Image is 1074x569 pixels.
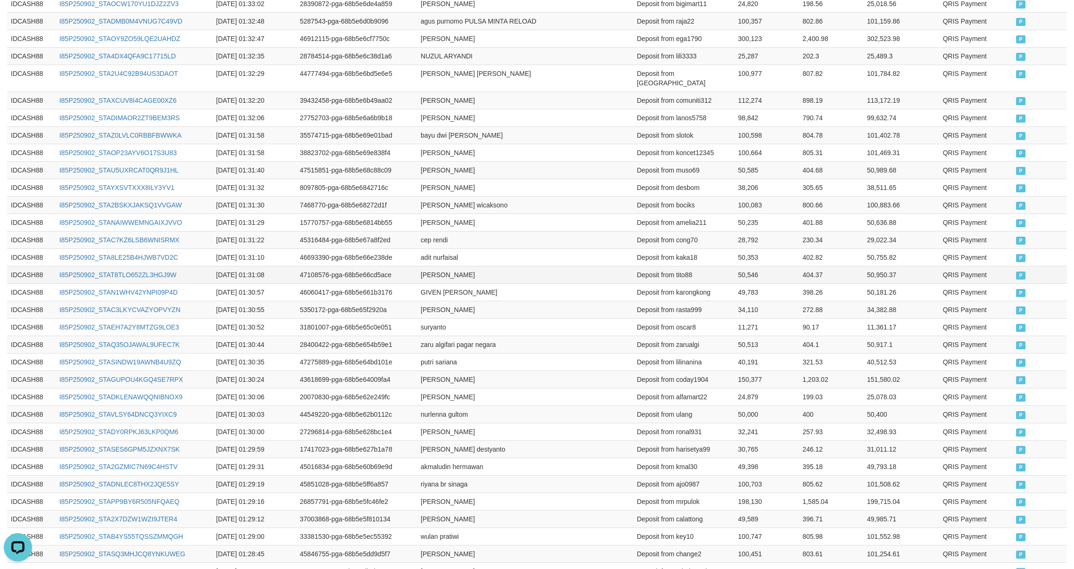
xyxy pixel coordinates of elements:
td: Deposit from raja22 [633,12,734,30]
td: Deposit from oscar8 [633,318,734,336]
td: 300,123 [734,30,799,47]
a: I85P250902_STA4DX4QFA9C17715LD [59,52,176,60]
td: cep rendi [417,231,633,248]
a: I85P250902_STAYXSVTXXX8ILY3YV1 [59,184,174,191]
td: QRIS Payment [939,388,1012,405]
td: 98,842 [734,109,799,126]
td: 29,022.34 [863,231,939,248]
td: [PERSON_NAME] [417,144,633,161]
td: QRIS Payment [939,405,1012,423]
td: IDCASH88 [7,266,56,283]
td: zaru algifari pagar negara [417,336,633,353]
td: QRIS Payment [939,196,1012,214]
span: PAID [1016,254,1025,262]
td: 45016834-pga-68b5e60b69e9d [296,458,417,475]
td: 50,950.37 [863,266,939,283]
td: [DATE] 01:30:52 [212,318,296,336]
td: IDCASH88 [7,458,56,475]
td: Deposit from karongkong [633,283,734,301]
td: IDCASH88 [7,336,56,353]
td: nurlenna gultom [417,405,633,423]
td: QRIS Payment [939,65,1012,91]
td: QRIS Payment [939,283,1012,301]
td: [DATE] 01:31:08 [212,266,296,283]
a: I85P250902_STAC3LKYCVAZYOPVYZN [59,306,180,313]
td: Deposit from tito88 [633,266,734,283]
td: 100,083 [734,196,799,214]
td: 24,879 [734,388,799,405]
td: 39432458-pga-68b5e6b49aa02 [296,91,417,109]
a: I85P250902_STA2GZMIC7N69C4HSTV [59,463,178,470]
td: IDCASH88 [7,214,56,231]
td: 305.65 [799,179,863,196]
td: 804.78 [799,126,863,144]
td: Deposit from bociks [633,196,734,214]
td: IDCASH88 [7,144,56,161]
span: PAID [1016,202,1025,210]
td: 2,400.98 [799,30,863,47]
td: 25,078.03 [863,388,939,405]
td: 272.88 [799,301,863,318]
td: 302,523.98 [863,30,939,47]
td: [DATE] 01:32:29 [212,65,296,91]
td: Deposit from muso69 [633,161,734,179]
td: QRIS Payment [939,126,1012,144]
td: IDCASH88 [7,161,56,179]
td: adit nurfaisal [417,248,633,266]
a: I85P250902_STAB4YS55TQSSZMMQGH [59,533,183,540]
td: 27296814-pga-68b5e628bc1e4 [296,423,417,440]
td: 38823702-pga-68b5e69e838f4 [296,144,417,161]
td: Deposit from lili3333 [633,47,734,65]
td: 112,274 [734,91,799,109]
td: 101,159.86 [863,12,939,30]
span: PAID [1016,272,1025,280]
td: 32,241 [734,423,799,440]
td: 43618699-pga-68b5e64009fa4 [296,371,417,388]
a: I85P250902_STANAIWWEMNGAIXJVVO [59,219,182,226]
td: [PERSON_NAME] [417,179,633,196]
td: [PERSON_NAME] [417,388,633,405]
td: [PERSON_NAME] [417,30,633,47]
span: PAID [1016,359,1025,367]
td: 404.37 [799,266,863,283]
td: 100,977 [734,65,799,91]
a: I85P250902_STAT8TLO652ZL3HGJ9W [59,271,177,279]
td: 151,580.02 [863,371,939,388]
td: 802.86 [799,12,863,30]
td: 150,377 [734,371,799,388]
span: PAID [1016,184,1025,192]
td: 38,206 [734,179,799,196]
td: [PERSON_NAME] [PERSON_NAME] [417,65,633,91]
td: Deposit from lanos5758 [633,109,734,126]
td: [DATE] 01:30:57 [212,283,296,301]
button: Open LiveChat chat widget [4,4,32,32]
td: [DATE] 01:32:35 [212,47,296,65]
td: 50,353 [734,248,799,266]
td: [DATE] 01:30:03 [212,405,296,423]
td: [DATE] 01:32:48 [212,12,296,30]
span: PAID [1016,446,1025,454]
td: 101,784.82 [863,65,939,91]
td: Deposit from kmal30 [633,458,734,475]
td: Deposit from amelia211 [633,214,734,231]
td: [DATE] 01:30:35 [212,353,296,371]
td: 400 [799,405,863,423]
span: PAID [1016,306,1025,314]
td: 402.82 [799,248,863,266]
td: [DATE] 01:32:20 [212,91,296,109]
td: 401.88 [799,214,863,231]
a: I85P250902_STA2U4C92B94US3DAOT [59,70,178,77]
td: 47108576-pga-68b5e66cd5ace [296,266,417,283]
td: IDCASH88 [7,109,56,126]
td: bayu dwi [PERSON_NAME] [417,126,633,144]
span: PAID [1016,376,1025,384]
td: 898.19 [799,91,863,109]
a: I85P250902_STADMB0M4VNUG7C49VD [59,17,182,25]
a: I85P250902_STAXCUV8I4CAGE00XZ6 [59,97,177,104]
td: 11,361.17 [863,318,939,336]
td: GIVEN [PERSON_NAME] [417,283,633,301]
td: Deposit from coday1904 [633,371,734,388]
td: 35574715-pga-68b5e69e01bad [296,126,417,144]
td: IDCASH88 [7,12,56,30]
td: akmaludin hermawan [417,458,633,475]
